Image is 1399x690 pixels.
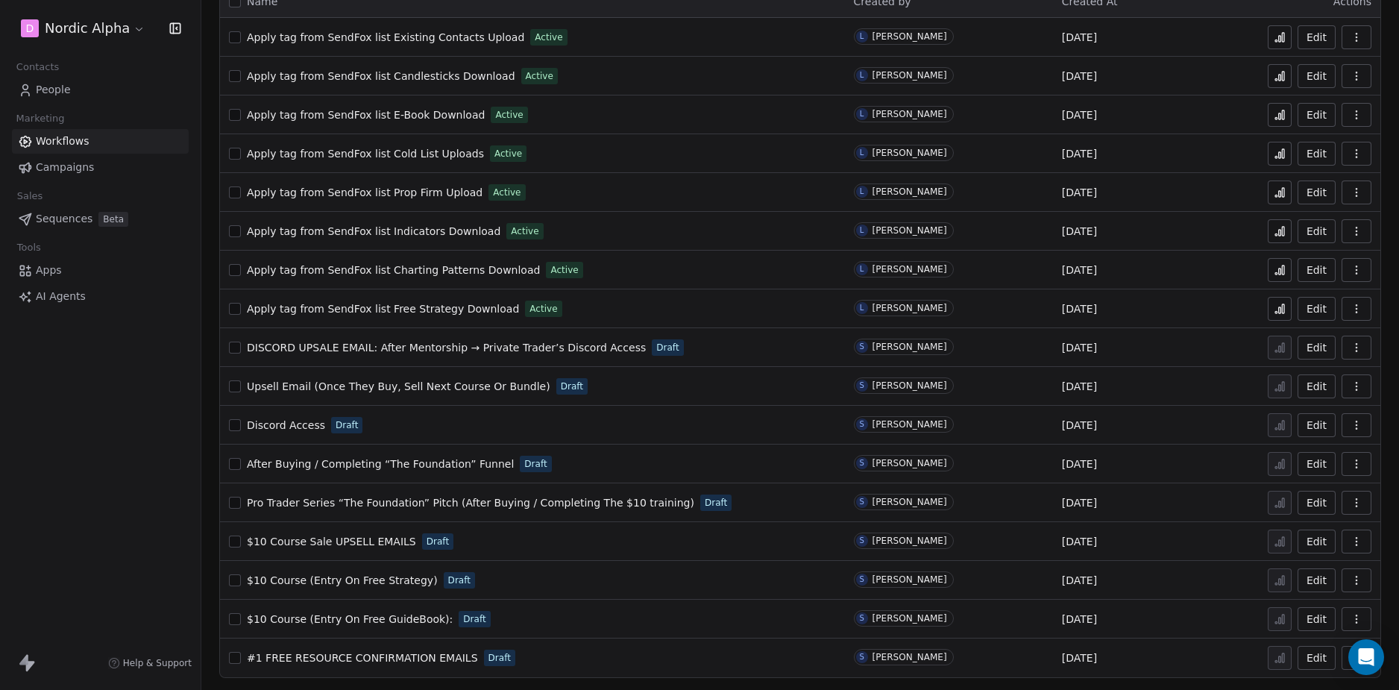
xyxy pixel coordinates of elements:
[12,155,189,180] a: Campaigns
[1298,374,1336,398] button: Edit
[529,302,557,316] span: Active
[247,146,484,161] a: Apply tag from SendFox list Cold List Uploads
[860,108,864,120] div: L
[873,380,947,391] div: [PERSON_NAME]
[10,236,47,259] span: Tools
[873,458,947,468] div: [PERSON_NAME]
[859,457,864,469] div: S
[247,418,325,433] a: Discord Access
[873,264,947,275] div: [PERSON_NAME]
[247,148,484,160] span: Apply tag from SendFox list Cold List Uploads
[247,495,694,510] a: Pro Trader Series “The Foundation” Pitch (After Buying / Completing The $10 training)
[873,225,947,236] div: [PERSON_NAME]
[36,160,94,175] span: Campaigns
[247,31,524,43] span: Apply tag from SendFox list Existing Contacts Upload
[98,212,128,227] span: Beta
[705,496,727,509] span: Draft
[247,613,453,625] span: $10 Course (Entry On Free GuideBook):
[859,612,864,624] div: S
[247,419,325,431] span: Discord Access
[1062,650,1097,665] span: [DATE]
[1298,491,1336,515] button: Edit
[1062,457,1097,471] span: [DATE]
[1062,534,1097,549] span: [DATE]
[488,651,511,665] span: Draft
[26,21,34,36] span: D
[1298,530,1336,553] button: Edit
[247,301,519,316] a: Apply tag from SendFox list Free Strategy Download
[860,263,864,275] div: L
[873,31,947,42] div: [PERSON_NAME]
[873,613,947,624] div: [PERSON_NAME]
[1062,146,1097,161] span: [DATE]
[247,573,438,588] a: $10 Course (Entry On Free Strategy)
[247,186,482,198] span: Apply tag from SendFox list Prop Firm Upload
[535,31,562,44] span: Active
[12,258,189,283] a: Apps
[860,186,864,198] div: L
[247,379,550,394] a: Upsell Email (Once They Buy, Sell Next Course Or Bundle)
[1298,607,1336,631] a: Edit
[247,574,438,586] span: $10 Course (Entry On Free Strategy)
[550,263,578,277] span: Active
[1062,185,1097,200] span: [DATE]
[1298,413,1336,437] button: Edit
[511,225,538,238] span: Active
[336,418,358,432] span: Draft
[873,574,947,585] div: [PERSON_NAME]
[247,652,478,664] span: #1 FREE RESOURCE CONFIRMATION EMAILS
[1298,568,1336,592] button: Edit
[1298,258,1336,282] a: Edit
[1062,418,1097,433] span: [DATE]
[873,342,947,352] div: [PERSON_NAME]
[247,303,519,315] span: Apply tag from SendFox list Free Strategy Download
[1298,142,1336,166] a: Edit
[859,651,864,663] div: S
[10,56,66,78] span: Contacts
[1062,573,1097,588] span: [DATE]
[1062,107,1097,122] span: [DATE]
[448,574,471,587] span: Draft
[247,612,453,627] a: $10 Course (Entry On Free GuideBook):
[247,70,515,82] span: Apply tag from SendFox list Candlesticks Download
[1298,64,1336,88] a: Edit
[45,19,130,38] span: Nordic Alpha
[247,534,416,549] a: $10 Course Sale UPSELL EMAILS
[1298,336,1336,360] button: Edit
[247,69,515,84] a: Apply tag from SendFox list Candlesticks Download
[247,380,550,392] span: Upsell Email (Once They Buy, Sell Next Course Or Bundle)
[873,497,947,507] div: [PERSON_NAME]
[36,134,89,149] span: Workflows
[18,16,148,41] button: DNordic Alpha
[1298,103,1336,127] a: Edit
[1348,639,1384,675] div: Open Intercom Messenger
[859,380,864,392] div: S
[1298,452,1336,476] a: Edit
[859,574,864,586] div: S
[860,302,864,314] div: L
[247,224,500,239] a: Apply tag from SendFox list Indicators Download
[561,380,583,393] span: Draft
[859,496,864,508] div: S
[247,264,540,276] span: Apply tag from SendFox list Charting Patterns Download
[495,108,523,122] span: Active
[526,69,553,83] span: Active
[247,457,514,471] a: After Buying / Completing “The Foundation” Funnel
[873,109,947,119] div: [PERSON_NAME]
[247,109,485,121] span: Apply tag from SendFox list E-Book Download
[1298,219,1336,243] button: Edit
[860,69,864,81] div: L
[873,303,947,313] div: [PERSON_NAME]
[10,107,71,130] span: Marketing
[36,289,86,304] span: AI Agents
[1062,224,1097,239] span: [DATE]
[12,207,189,231] a: SequencesBeta
[860,31,864,43] div: L
[247,225,500,237] span: Apply tag from SendFox list Indicators Download
[247,107,485,122] a: Apply tag from SendFox list E-Book Download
